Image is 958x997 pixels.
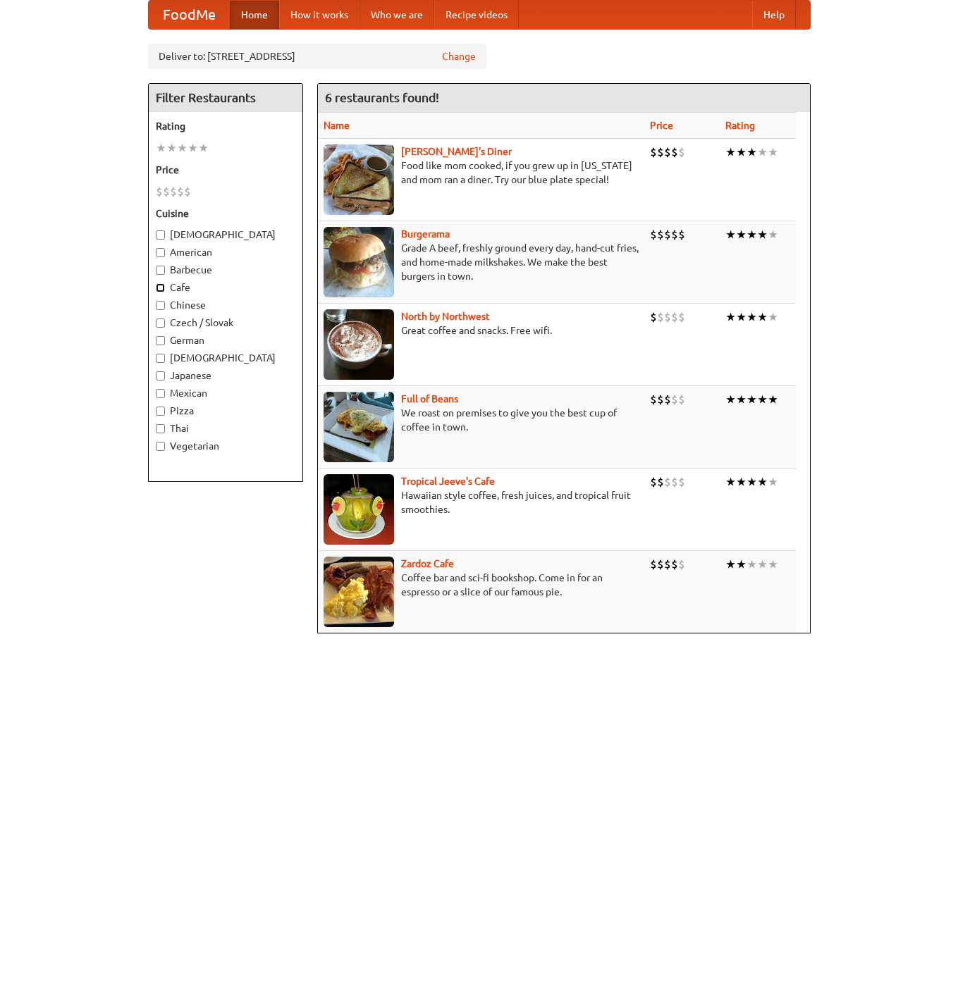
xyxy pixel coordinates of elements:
[671,557,678,572] li: $
[156,407,165,416] input: Pizza
[324,406,639,434] p: We roast on premises to give you the best cup of coffee in town.
[156,369,295,383] label: Japanese
[678,144,685,160] li: $
[650,309,657,325] li: $
[156,442,165,451] input: Vegetarian
[325,91,439,104] ng-pluralize: 6 restaurants found!
[725,144,736,160] li: ★
[657,309,664,325] li: $
[736,144,747,160] li: ★
[198,140,209,156] li: ★
[156,280,295,295] label: Cafe
[747,144,757,160] li: ★
[671,309,678,325] li: $
[757,392,768,407] li: ★
[279,1,360,29] a: How it works
[664,474,671,490] li: $
[657,392,664,407] li: $
[664,309,671,325] li: $
[156,424,165,433] input: Thai
[156,228,295,242] label: [DEMOGRAPHIC_DATA]
[736,392,747,407] li: ★
[752,1,796,29] a: Help
[324,571,639,599] p: Coffee bar and sci-fi bookshop. Come in for an espresso or a slice of our famous pie.
[650,227,657,242] li: $
[725,227,736,242] li: ★
[664,557,671,572] li: $
[156,163,295,177] h5: Price
[324,159,639,187] p: Food like mom cooked, if you grew up in [US_STATE] and mom ran a diner. Try our blue plate special!
[757,309,768,325] li: ★
[442,49,476,63] a: Change
[768,392,778,407] li: ★
[747,392,757,407] li: ★
[725,392,736,407] li: ★
[156,316,295,330] label: Czech / Slovak
[156,439,295,453] label: Vegetarian
[149,84,302,112] h4: Filter Restaurants
[747,227,757,242] li: ★
[156,230,165,240] input: [DEMOGRAPHIC_DATA]
[664,227,671,242] li: $
[671,227,678,242] li: $
[156,119,295,133] h5: Rating
[736,474,747,490] li: ★
[156,318,165,328] input: Czech / Slovak
[401,146,512,157] b: [PERSON_NAME]'s Diner
[725,557,736,572] li: ★
[156,404,295,418] label: Pizza
[156,245,295,259] label: American
[156,301,165,310] input: Chinese
[177,184,184,199] li: $
[664,144,671,160] li: $
[156,298,295,312] label: Chinese
[671,392,678,407] li: $
[156,389,165,398] input: Mexican
[324,392,394,462] img: beans.jpg
[324,309,394,380] img: north.jpg
[678,309,685,325] li: $
[768,144,778,160] li: ★
[360,1,434,29] a: Who we are
[156,336,165,345] input: German
[166,140,177,156] li: ★
[401,228,450,240] a: Burgerama
[148,44,486,69] div: Deliver to: [STREET_ADDRESS]
[156,386,295,400] label: Mexican
[768,474,778,490] li: ★
[156,333,295,347] label: German
[678,474,685,490] li: $
[163,184,170,199] li: $
[401,476,495,487] a: Tropical Jeeve's Cafe
[401,393,458,404] a: Full of Beans
[678,227,685,242] li: $
[149,1,230,29] a: FoodMe
[156,263,295,277] label: Barbecue
[736,227,747,242] li: ★
[768,557,778,572] li: ★
[324,227,394,297] img: burgerama.jpg
[725,120,755,131] a: Rating
[188,140,198,156] li: ★
[657,227,664,242] li: $
[184,184,191,199] li: $
[757,557,768,572] li: ★
[156,371,165,380] input: Japanese
[725,309,736,325] li: ★
[230,1,279,29] a: Home
[156,351,295,365] label: [DEMOGRAPHIC_DATA]
[156,248,165,257] input: American
[170,184,177,199] li: $
[156,283,165,292] input: Cafe
[657,144,664,160] li: $
[768,309,778,325] li: ★
[324,323,639,338] p: Great coffee and snacks. Free wifi.
[156,140,166,156] li: ★
[678,557,685,572] li: $
[156,354,165,363] input: [DEMOGRAPHIC_DATA]
[324,241,639,283] p: Grade A beef, freshly ground every day, hand-cut fries, and home-made milkshakes. We make the bes...
[434,1,519,29] a: Recipe videos
[757,144,768,160] li: ★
